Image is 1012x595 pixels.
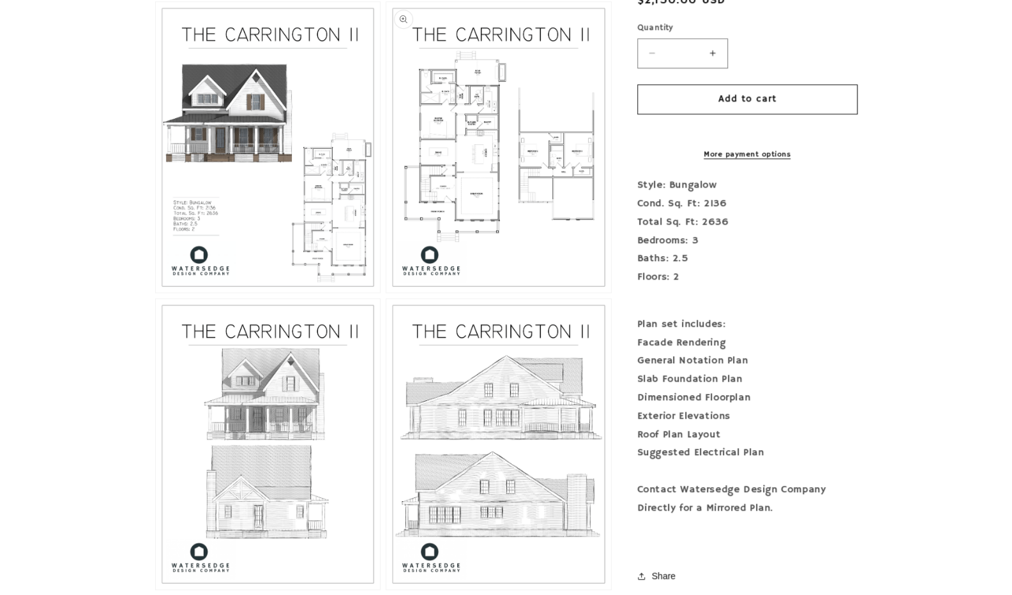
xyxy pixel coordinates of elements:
div: Facade Rendering [637,333,857,352]
div: Dimensioned Floorplan [637,389,857,407]
button: Share [637,562,679,590]
div: Exterior Elevations [637,407,857,426]
a: More payment options [637,149,857,160]
div: Roof Plan Layout [637,425,857,444]
div: Plan set includes: [637,315,857,334]
p: Style: Bungalow Cond. Sq. Ft: 2136 Total Sq. Ft: 2636 Bedrooms: 3 Baths: 2.5 Floors: 2 [637,176,857,305]
label: Quantity [637,22,857,34]
div: Contact Watersedge Design Company Directly for a Mirrored Plan. [637,481,857,518]
div: Suggested Electrical Plan [637,444,857,462]
button: Add to cart [637,84,857,114]
div: Slab Foundation Plan [637,370,857,389]
div: General Notation Plan [637,352,857,370]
